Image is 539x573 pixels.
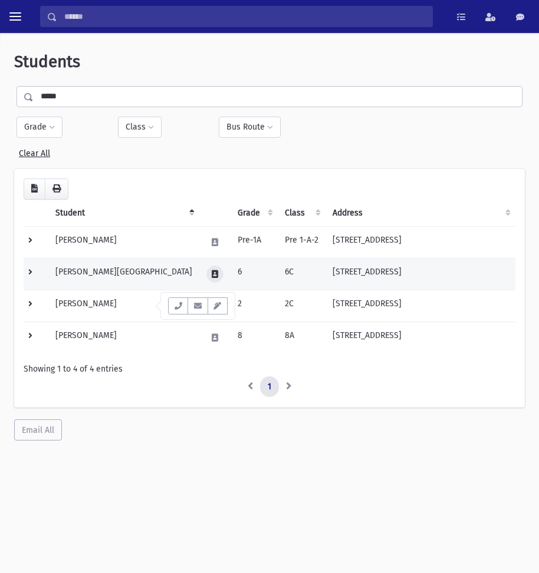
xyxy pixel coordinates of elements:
[278,322,326,353] td: 8A
[208,297,228,314] button: Email Templates
[14,52,80,71] span: Students
[326,258,515,290] td: [STREET_ADDRESS]
[231,226,278,258] td: Pre-1A
[17,117,63,138] button: Grade
[326,322,515,353] td: [STREET_ADDRESS]
[24,178,45,200] button: CSV
[48,322,199,353] td: [PERSON_NAME]
[5,6,26,27] button: toggle menu
[231,290,278,322] td: 2
[326,226,515,258] td: [STREET_ADDRESS]
[48,290,199,322] td: [PERSON_NAME]
[48,258,199,290] td: [PERSON_NAME][GEOGRAPHIC_DATA]
[278,258,326,290] td: 6C
[326,290,515,322] td: [STREET_ADDRESS]
[278,290,326,322] td: 2C
[57,6,432,27] input: Search
[278,200,326,227] th: Class: activate to sort column ascending
[278,226,326,258] td: Pre 1-A-2
[231,258,278,290] td: 6
[45,178,68,200] button: Print
[231,322,278,353] td: 8
[14,419,62,440] button: Email All
[231,200,278,227] th: Grade: activate to sort column ascending
[24,363,515,375] div: Showing 1 to 4 of 4 entries
[260,376,279,398] a: 1
[219,117,281,138] button: Bus Route
[48,200,199,227] th: Student: activate to sort column descending
[19,144,50,158] a: Clear All
[326,200,515,227] th: Address: activate to sort column ascending
[118,117,162,138] button: Class
[48,226,199,258] td: [PERSON_NAME]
